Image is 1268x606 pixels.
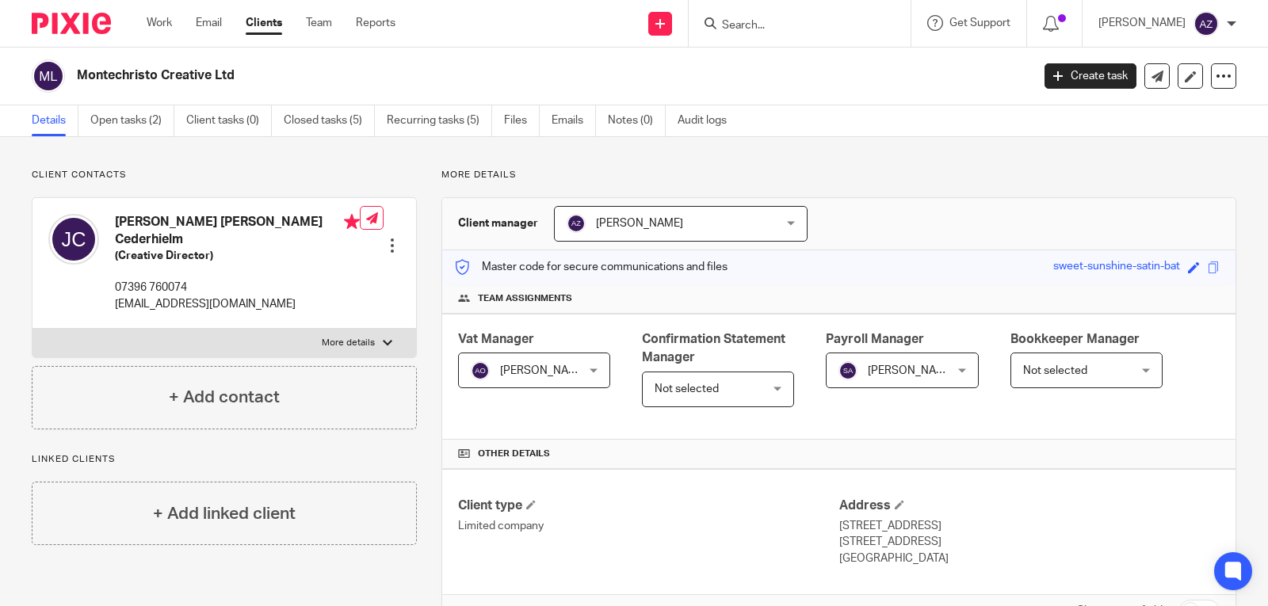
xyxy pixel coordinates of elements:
a: Clients [246,15,282,31]
h4: + Add contact [169,385,280,410]
a: Audit logs [678,105,739,136]
span: Vat Manager [458,333,534,345]
h2: Montechristo Creative Ltd [77,67,832,84]
a: Emails [552,105,596,136]
img: svg%3E [567,214,586,233]
span: [PERSON_NAME] [596,218,683,229]
span: Other details [478,448,550,460]
span: [PERSON_NAME] [500,365,587,376]
h4: Client type [458,497,838,514]
a: Notes (0) [608,105,666,136]
a: Details [32,105,78,136]
img: svg%3E [1194,11,1219,36]
i: Primary [344,214,360,230]
img: Pixie [32,13,111,34]
a: Team [306,15,332,31]
p: More details [322,337,375,349]
a: Work [147,15,172,31]
img: svg%3E [471,361,490,380]
img: svg%3E [838,361,857,380]
p: [STREET_ADDRESS] [839,518,1220,534]
p: [EMAIL_ADDRESS][DOMAIN_NAME] [115,296,360,312]
span: Not selected [1023,365,1087,376]
p: [STREET_ADDRESS] [839,534,1220,550]
p: [GEOGRAPHIC_DATA] [839,551,1220,566]
a: Closed tasks (5) [284,105,375,136]
a: Create task [1045,63,1136,89]
span: Not selected [655,383,719,394]
a: Open tasks (2) [90,105,174,136]
span: Team assignments [478,292,572,305]
h4: + Add linked client [153,501,296,526]
span: Confirmation Statement Manager [642,333,785,364]
span: Get Support [949,17,1010,29]
p: More details [441,169,1236,181]
a: Client tasks (0) [186,105,272,136]
img: svg%3E [32,59,65,93]
h3: Client manager [458,215,538,231]
p: Client contacts [32,169,417,181]
p: Linked clients [32,453,417,466]
h5: (Creative Director) [115,248,360,264]
a: Files [504,105,540,136]
span: [PERSON_NAME] [868,365,955,376]
span: Payroll Manager [826,333,924,345]
a: Email [196,15,222,31]
a: Recurring tasks (5) [387,105,492,136]
a: Reports [356,15,395,31]
p: Master code for secure communications and files [454,259,728,275]
p: [PERSON_NAME] [1098,15,1186,31]
p: Limited company [458,518,838,534]
img: svg%3E [48,214,99,265]
span: Bookkeeper Manager [1010,333,1140,345]
h4: [PERSON_NAME] [PERSON_NAME] Cederhielm [115,214,360,248]
h4: Address [839,497,1220,514]
div: sweet-sunshine-satin-bat [1053,258,1180,276]
p: 07396 760074 [115,280,360,295]
input: Search [720,19,863,33]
